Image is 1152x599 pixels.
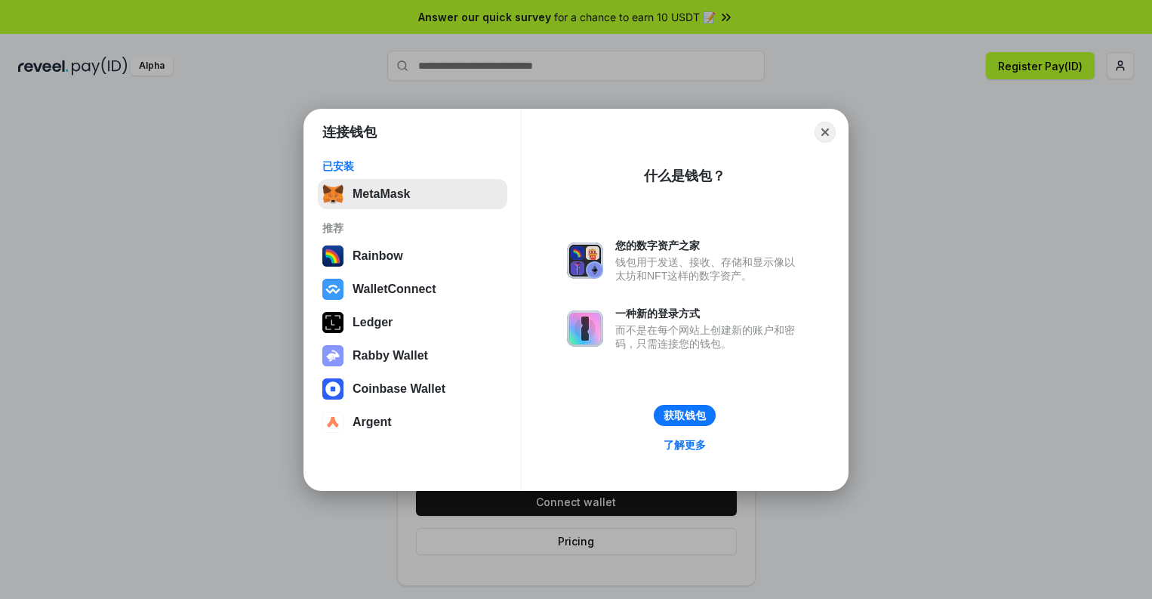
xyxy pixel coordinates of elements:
button: Coinbase Wallet [318,374,507,404]
button: MetaMask [318,179,507,209]
div: 了解更多 [664,438,706,452]
div: 一种新的登录方式 [615,307,802,320]
div: Coinbase Wallet [353,382,445,396]
div: 钱包用于发送、接收、存储和显示像以太坊和NFT这样的数字资产。 [615,255,802,283]
div: Ledger [353,316,393,329]
div: WalletConnect [353,283,436,296]
div: 您的数字资产之家 [615,239,802,252]
img: svg+xml,%3Csvg%20width%3D%2228%22%20height%3D%2228%22%20viewBox%3D%220%200%2028%2028%22%20fill%3D... [322,279,343,300]
div: Argent [353,415,392,429]
div: MetaMask [353,187,410,201]
img: svg+xml,%3Csvg%20fill%3D%22none%22%20height%3D%2233%22%20viewBox%3D%220%200%2035%2033%22%20width%... [322,184,343,205]
img: svg+xml,%3Csvg%20width%3D%2228%22%20height%3D%2228%22%20viewBox%3D%220%200%2028%2028%22%20fill%3D... [322,412,343,433]
div: 什么是钱包？ [644,167,725,185]
img: svg+xml,%3Csvg%20xmlns%3D%22http%3A%2F%2Fwww.w3.org%2F2000%2Fsvg%22%20fill%3D%22none%22%20viewBox... [322,345,343,366]
img: svg+xml,%3Csvg%20width%3D%2228%22%20height%3D%2228%22%20viewBox%3D%220%200%2028%2028%22%20fill%3D... [322,378,343,400]
div: 推荐 [322,221,503,235]
img: svg+xml,%3Csvg%20xmlns%3D%22http%3A%2F%2Fwww.w3.org%2F2000%2Fsvg%22%20width%3D%2228%22%20height%3... [322,312,343,333]
h1: 连接钱包 [322,123,377,141]
img: svg+xml,%3Csvg%20width%3D%22120%22%20height%3D%22120%22%20viewBox%3D%220%200%20120%20120%22%20fil... [322,245,343,267]
img: svg+xml,%3Csvg%20xmlns%3D%22http%3A%2F%2Fwww.w3.org%2F2000%2Fsvg%22%20fill%3D%22none%22%20viewBox... [567,242,603,279]
button: WalletConnect [318,274,507,304]
button: Argent [318,407,507,437]
div: 已安装 [322,159,503,173]
div: Rabby Wallet [353,349,428,363]
img: svg+xml,%3Csvg%20xmlns%3D%22http%3A%2F%2Fwww.w3.org%2F2000%2Fsvg%22%20fill%3D%22none%22%20viewBox... [567,310,603,347]
button: Close [815,122,836,143]
a: 了解更多 [655,435,715,455]
button: Ledger [318,307,507,338]
div: 而不是在每个网站上创建新的账户和密码，只需连接您的钱包。 [615,323,802,350]
button: 获取钱包 [654,405,716,426]
div: Rainbow [353,249,403,263]
div: 获取钱包 [664,409,706,422]
button: Rainbow [318,241,507,271]
button: Rabby Wallet [318,341,507,371]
